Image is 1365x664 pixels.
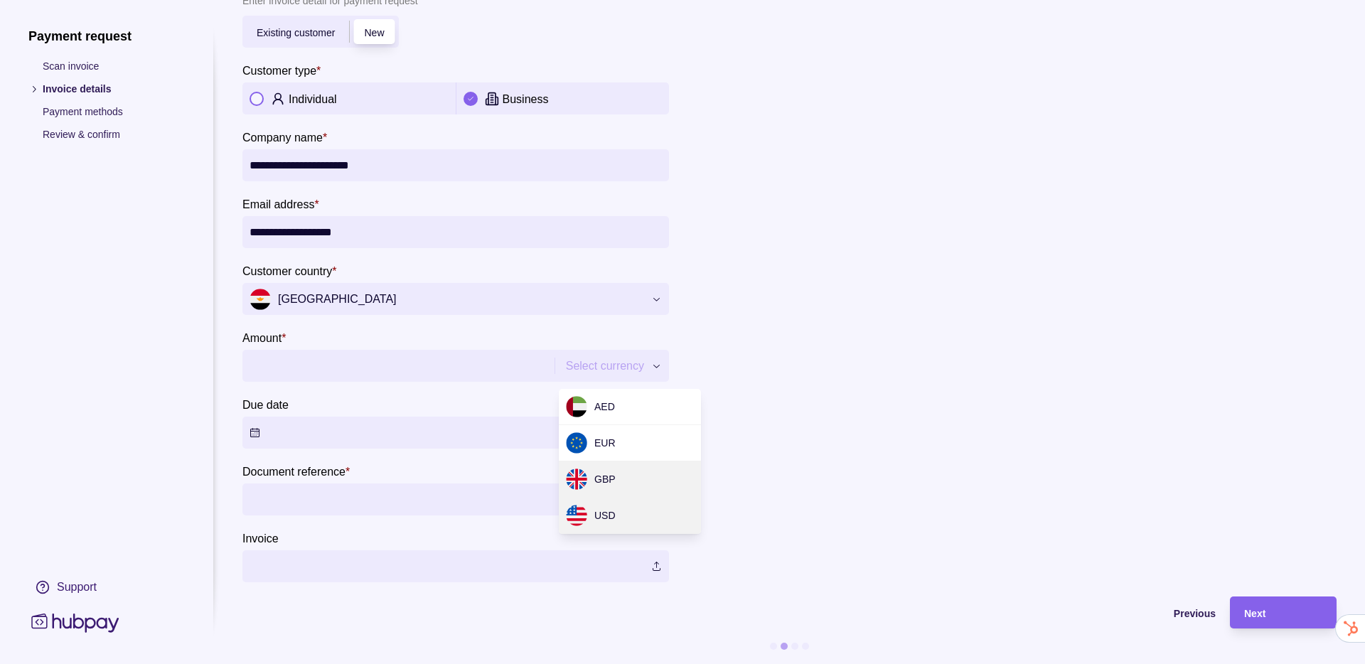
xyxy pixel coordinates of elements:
[594,437,616,449] span: EUR
[594,473,616,485] span: GBP
[566,432,587,454] img: eu
[566,505,587,526] img: us
[594,401,615,412] span: AED
[566,396,587,417] img: ae
[566,468,587,490] img: gb
[594,510,616,521] span: USD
